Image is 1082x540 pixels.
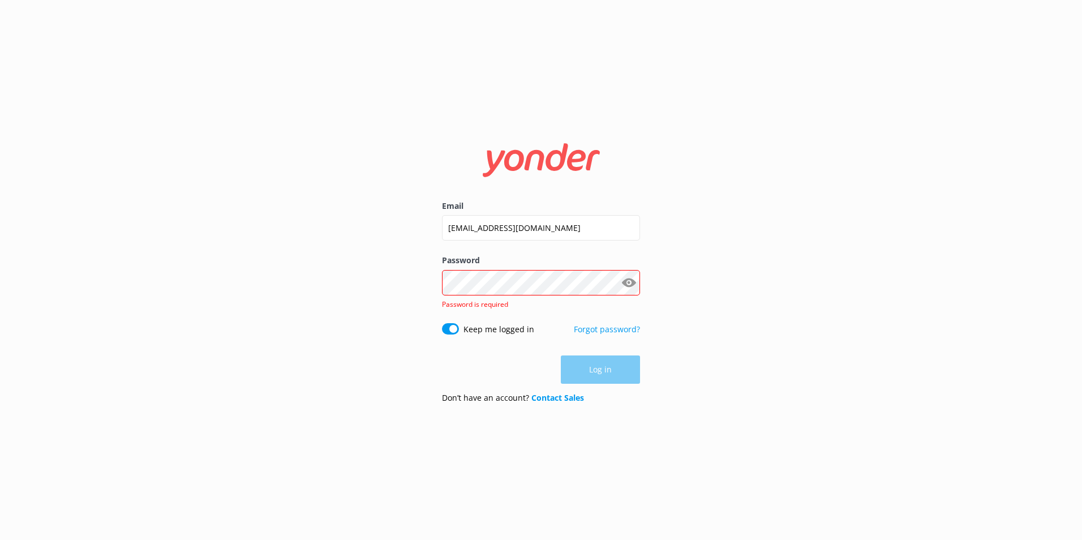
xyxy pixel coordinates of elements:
button: Show password [617,271,640,294]
input: user@emailaddress.com [442,215,640,241]
label: Keep me logged in [463,323,534,336]
p: Don’t have an account? [442,392,584,404]
label: Email [442,200,640,212]
a: Contact Sales [531,392,584,403]
label: Password [442,254,640,267]
a: Forgot password? [574,324,640,335]
span: Password is required [442,299,508,309]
